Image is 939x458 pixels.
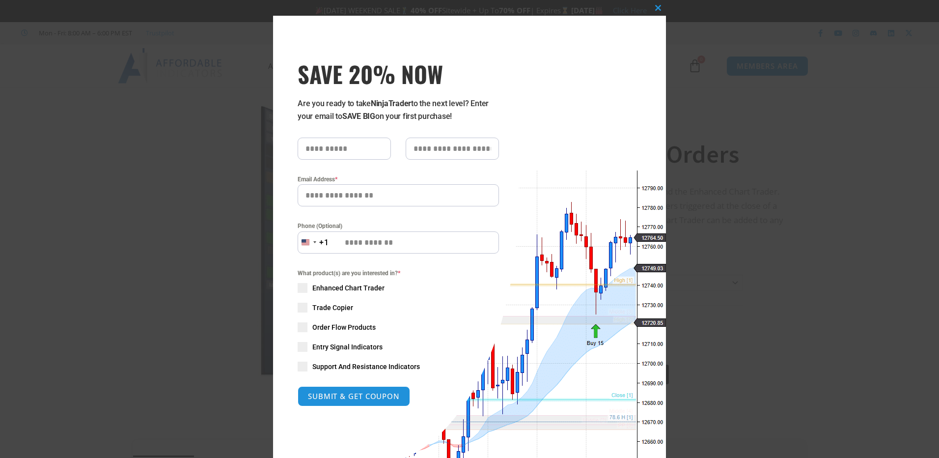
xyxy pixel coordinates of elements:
span: SAVE 20% NOW [298,60,499,87]
span: Support And Resistance Indicators [312,362,420,372]
strong: NinjaTrader [371,99,411,108]
strong: SAVE BIG [342,112,375,121]
span: Entry Signal Indicators [312,342,383,352]
span: What product(s) are you interested in? [298,268,499,278]
div: +1 [319,236,329,249]
button: Selected country [298,231,329,254]
label: Phone (Optional) [298,221,499,231]
p: Are you ready to take to the next level? Enter your email to on your first purchase! [298,97,499,123]
label: Order Flow Products [298,322,499,332]
label: Email Address [298,174,499,184]
button: SUBMIT & GET COUPON [298,386,410,406]
span: Order Flow Products [312,322,376,332]
label: Enhanced Chart Trader [298,283,499,293]
label: Trade Copier [298,303,499,313]
span: Trade Copier [312,303,353,313]
label: Entry Signal Indicators [298,342,499,352]
label: Support And Resistance Indicators [298,362,499,372]
span: Enhanced Chart Trader [312,283,385,293]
